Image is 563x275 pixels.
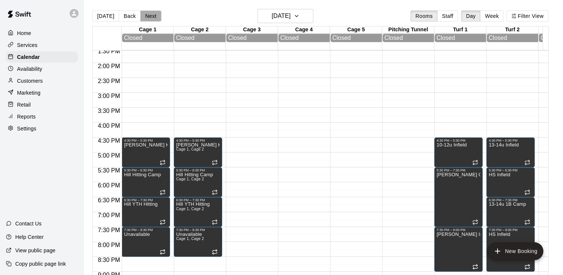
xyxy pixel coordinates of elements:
[6,75,78,86] a: Customers
[17,53,40,61] p: Calendar
[6,99,78,110] a: Retail
[17,113,36,120] p: Reports
[17,77,43,85] p: Customers
[437,10,458,22] button: Staff
[92,10,119,22] button: [DATE]
[176,139,220,142] div: 4:30 PM – 5:30 PM
[434,227,483,272] div: 7:30 PM – 9:00 PM: Adam Invite Camp
[17,29,31,37] p: Home
[174,197,222,227] div: 6:30 PM – 7:30 PM: Hill YTH Hitting
[17,125,36,132] p: Settings
[486,167,535,197] div: 5:30 PM – 6:30 PM: HS Infield
[489,139,532,142] div: 4:30 PM – 5:30 PM
[124,139,168,142] div: 4:30 PM – 5:30 PM
[278,26,330,34] div: Cage 4
[15,220,42,227] p: Contact Us
[472,264,478,270] span: Recurring event
[176,207,204,211] span: Cage 1, Cage 2
[122,227,170,257] div: 7:30 PM – 8:30 PM: Unavailable
[434,26,486,34] div: Turf 1
[96,227,122,233] span: 7:30 PM
[472,219,478,225] span: Recurring event
[486,137,535,167] div: 4:30 PM – 5:30 PM: 13-14u Infield
[176,147,204,151] span: Cage 1, Cage 2
[489,198,532,202] div: 6:30 PM – 7:30 PM
[160,159,166,165] span: Recurring event
[226,26,278,34] div: Cage 3
[434,167,483,227] div: 5:30 PM – 7:30 PM: Dewane Complete Pitcher Camp
[17,65,42,73] p: Availability
[6,111,78,122] a: Reports
[382,26,434,34] div: Pitching Tunnel
[96,152,122,159] span: 5:00 PM
[124,198,168,202] div: 6:30 PM – 7:30 PM
[212,159,218,165] span: Recurring event
[212,189,218,195] span: Recurring event
[436,168,480,172] div: 5:30 PM – 7:30 PM
[96,123,122,129] span: 4:00 PM
[140,10,161,22] button: Next
[96,167,122,174] span: 5:30 PM
[486,227,535,272] div: 7:30 PM – 9:00 PM: HS Infield
[524,219,530,225] span: Recurring event
[212,219,218,225] span: Recurring event
[96,48,122,54] span: 1:30 PM
[6,51,78,63] a: Calendar
[96,257,122,263] span: 8:30 PM
[436,139,480,142] div: 4:30 PM – 5:30 PM
[486,26,538,34] div: Turf 2
[174,167,222,197] div: 5:30 PM – 6:30 PM: Hill Hitting Camp
[489,228,532,232] div: 7:30 PM – 9:00 PM
[96,197,122,203] span: 6:30 PM
[96,108,122,114] span: 3:30 PM
[489,35,536,41] div: Closed
[436,35,484,41] div: Closed
[176,35,224,41] div: Closed
[330,26,382,34] div: Cage 5
[122,137,170,167] div: 4:30 PM – 5:30 PM: Hill HS Hitting
[176,177,204,181] span: Cage 1, Cage 2
[17,89,41,97] p: Marketing
[15,233,44,241] p: Help Center
[174,26,226,34] div: Cage 2
[6,28,78,39] a: Home
[228,35,276,41] div: Closed
[487,242,543,260] button: add
[6,123,78,134] div: Settings
[436,228,480,232] div: 7:30 PM – 9:00 PM
[124,228,168,232] div: 7:30 PM – 8:30 PM
[332,35,380,41] div: Closed
[486,197,535,227] div: 6:30 PM – 7:30 PM: 13-14u 1B Camp
[96,93,122,99] span: 3:00 PM
[176,168,220,172] div: 5:30 PM – 6:30 PM
[6,63,78,75] a: Availability
[174,227,222,257] div: 7:30 PM – 8:30 PM: Unavailable
[257,9,313,23] button: [DATE]
[6,39,78,51] a: Services
[15,247,55,254] p: View public page
[122,26,174,34] div: Cage 1
[489,168,532,172] div: 5:30 PM – 6:30 PM
[506,10,548,22] button: Filter View
[174,137,222,167] div: 4:30 PM – 5:30 PM: Hill HS Hitting
[524,189,530,195] span: Recurring event
[122,167,170,197] div: 5:30 PM – 6:30 PM: Hill Hitting Camp
[124,35,172,41] div: Closed
[96,78,122,84] span: 2:30 PM
[212,249,218,255] span: Recurring event
[96,63,122,69] span: 2:00 PM
[176,237,204,241] span: Cage 1, Cage 2
[272,11,291,21] h6: [DATE]
[96,182,122,189] span: 6:00 PM
[410,10,437,22] button: Rooms
[6,87,78,98] a: Marketing
[524,264,530,270] span: Recurring event
[96,242,122,248] span: 8:00 PM
[122,197,170,227] div: 6:30 PM – 7:30 PM: Hill YTH Hitting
